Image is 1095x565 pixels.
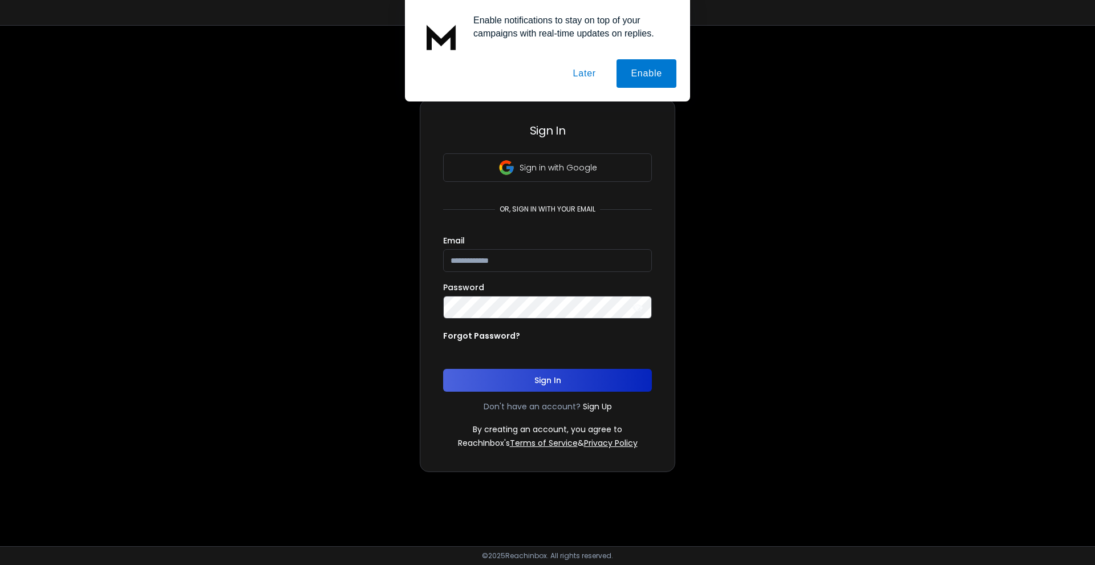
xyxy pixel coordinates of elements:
[495,205,600,214] p: or, sign in with your email
[558,59,610,88] button: Later
[482,551,613,560] p: © 2025 Reachinbox. All rights reserved.
[419,14,464,59] img: notification icon
[510,437,578,449] a: Terms of Service
[617,59,676,88] button: Enable
[443,123,652,139] h3: Sign In
[520,162,597,173] p: Sign in with Google
[443,330,520,342] p: Forgot Password?
[443,283,484,291] label: Password
[464,14,676,40] div: Enable notifications to stay on top of your campaigns with real-time updates on replies.
[443,369,652,392] button: Sign In
[458,437,638,449] p: ReachInbox's &
[443,237,465,245] label: Email
[473,424,622,435] p: By creating an account, you agree to
[584,437,638,449] a: Privacy Policy
[484,401,581,412] p: Don't have an account?
[443,153,652,182] button: Sign in with Google
[583,401,612,412] a: Sign Up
